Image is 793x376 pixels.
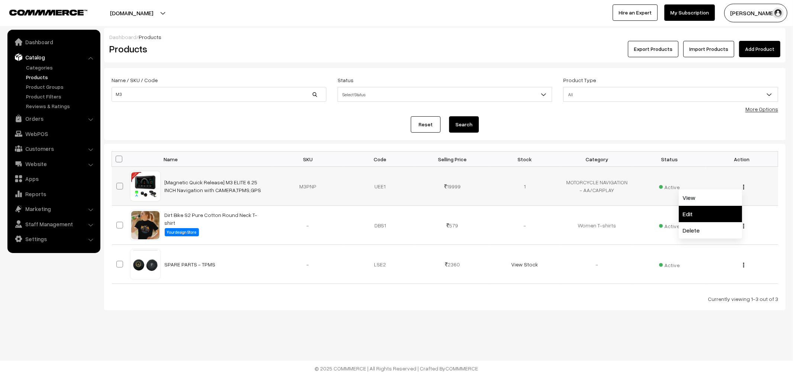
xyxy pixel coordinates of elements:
span: Active [659,181,680,191]
th: Action [706,152,778,167]
input: Name / SKU / Code [112,87,326,102]
a: SPARE PARTS - TPMS [165,261,216,268]
img: COMMMERCE [9,10,87,15]
a: Edit [679,206,742,222]
div: Currently viewing 1-3 out of 3 [112,295,778,303]
a: Staff Management [9,217,98,231]
label: Status [338,76,354,84]
span: All [564,88,778,101]
a: More Options [745,106,778,112]
th: Selling Price [416,152,489,167]
th: Name [160,152,272,167]
a: COMMMERCE [9,7,74,16]
span: Select Status [338,87,552,102]
a: Products [24,73,98,81]
span: All [563,87,778,102]
label: Product Type [563,76,596,84]
a: Website [9,157,98,171]
td: LSE2 [344,245,416,284]
a: Customers [9,142,98,155]
a: Apps [9,172,98,185]
th: Stock [489,152,561,167]
a: Marketing [9,202,98,215]
td: MOTORCYCLE NAVIGATION - AA/CARPLAY [561,167,634,206]
a: My Subscription [664,4,715,21]
td: 579 [416,206,489,245]
label: Name / SKU / Code [112,76,158,84]
th: SKU [272,152,344,167]
span: Active [659,259,680,269]
a: Add Product [739,41,780,57]
a: [Magnetic Quick Release] M3 ELITE 6.25 INCH Navigation with CAMERA,TPMS,GPS [165,179,261,193]
button: Export Products [628,41,678,57]
td: - [489,206,561,245]
label: Yourdesign Store [165,228,199,237]
a: Orders [9,112,98,125]
a: COMMMERCE [446,365,478,372]
a: Categories [24,64,98,71]
td: 1 [489,167,561,206]
td: 19999 [416,167,489,206]
div: / [109,33,780,41]
a: Settings [9,232,98,246]
span: Active [659,220,680,230]
a: Hire an Expert [613,4,658,21]
a: Catalog [9,51,98,64]
span: Select Status [338,88,552,101]
td: M3PNP [272,167,344,206]
a: Delete [679,222,742,239]
h2: Products [109,43,326,55]
button: Search [449,116,479,133]
a: Reports [9,187,98,201]
img: user [773,7,784,19]
a: Import Products [683,41,734,57]
img: Menu [743,185,744,189]
a: Dashboard [109,34,136,40]
td: - [561,245,634,284]
th: Code [344,152,416,167]
th: Status [633,152,706,167]
a: View Stock [511,261,538,268]
a: Reset [411,116,441,133]
a: WebPOS [9,127,98,140]
td: DBS1 [344,206,416,245]
a: Reviews & Ratings [24,102,98,110]
button: [DOMAIN_NAME] [84,4,179,22]
th: Category [561,152,634,167]
img: Menu [743,224,744,228]
a: View [679,189,742,206]
span: Products [139,34,161,40]
a: Product Filters [24,93,98,100]
button: [PERSON_NAME] [724,4,787,22]
td: - [272,245,344,284]
td: - [272,206,344,245]
img: Menu [743,263,744,268]
td: UEE1 [344,167,416,206]
a: Product Groups [24,83,98,91]
td: Women T-shirts [561,206,634,245]
td: 2360 [416,245,489,284]
a: Dirt Bike S2 Pure Cotton Round Neck T-shirt [165,212,258,226]
a: Dashboard [9,35,98,49]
